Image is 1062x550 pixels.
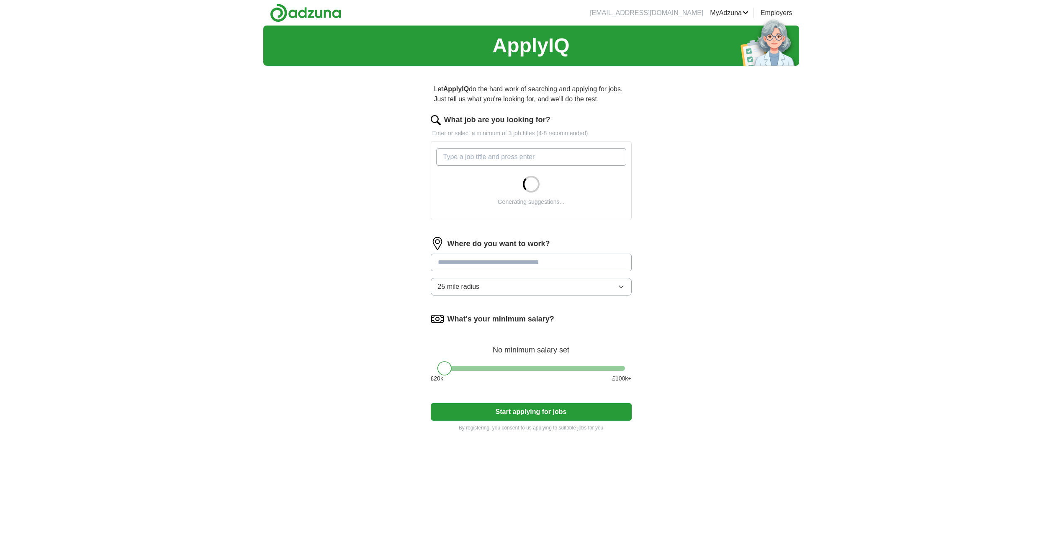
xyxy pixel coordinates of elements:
[436,148,626,166] input: Type a job title and press enter
[270,3,341,22] img: Adzuna logo
[710,8,748,18] a: MyAdzuna
[431,403,632,421] button: Start applying for jobs
[443,85,469,93] strong: ApplyIQ
[431,81,632,108] p: Let do the hard work of searching and applying for jobs. Just tell us what you're looking for, an...
[431,129,632,138] p: Enter or select a minimum of 3 job titles (4-8 recommended)
[444,114,550,126] label: What job are you looking for?
[612,374,631,383] span: £ 100 k+
[492,31,569,61] h1: ApplyIQ
[590,8,703,18] li: [EMAIL_ADDRESS][DOMAIN_NAME]
[431,374,443,383] span: £ 20 k
[431,312,444,326] img: salary.png
[431,278,632,296] button: 25 mile radius
[431,424,632,432] p: By registering, you consent to us applying to suitable jobs for you
[438,282,480,292] span: 25 mile radius
[761,8,792,18] a: Employers
[431,336,632,356] div: No minimum salary set
[447,238,550,249] label: Where do you want to work?
[498,198,565,206] div: Generating suggestions...
[447,314,554,325] label: What's your minimum salary?
[431,237,444,250] img: location.png
[431,115,441,125] img: search.png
